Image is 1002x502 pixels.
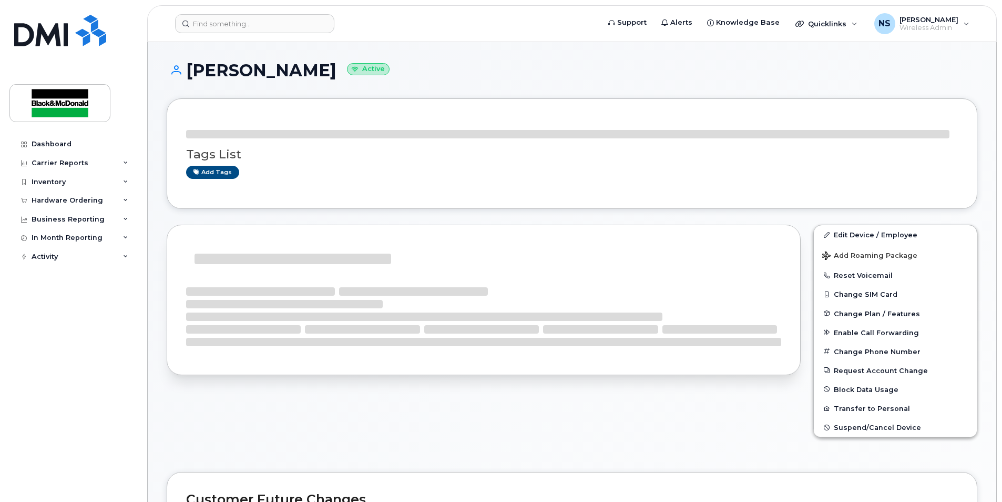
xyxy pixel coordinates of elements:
[347,63,390,75] small: Active
[814,304,977,323] button: Change Plan / Features
[814,225,977,244] a: Edit Device / Employee
[814,380,977,399] button: Block Data Usage
[186,166,239,179] a: Add tags
[814,399,977,418] button: Transfer to Personal
[814,418,977,437] button: Suspend/Cancel Device
[814,361,977,380] button: Request Account Change
[167,61,977,79] h1: [PERSON_NAME]
[814,266,977,285] button: Reset Voicemail
[186,148,958,161] h3: Tags List
[814,342,977,361] button: Change Phone Number
[814,244,977,266] button: Add Roaming Package
[822,252,917,262] span: Add Roaming Package
[814,323,977,342] button: Enable Call Forwarding
[834,424,921,431] span: Suspend/Cancel Device
[834,328,919,336] span: Enable Call Forwarding
[814,285,977,304] button: Change SIM Card
[834,309,920,317] span: Change Plan / Features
